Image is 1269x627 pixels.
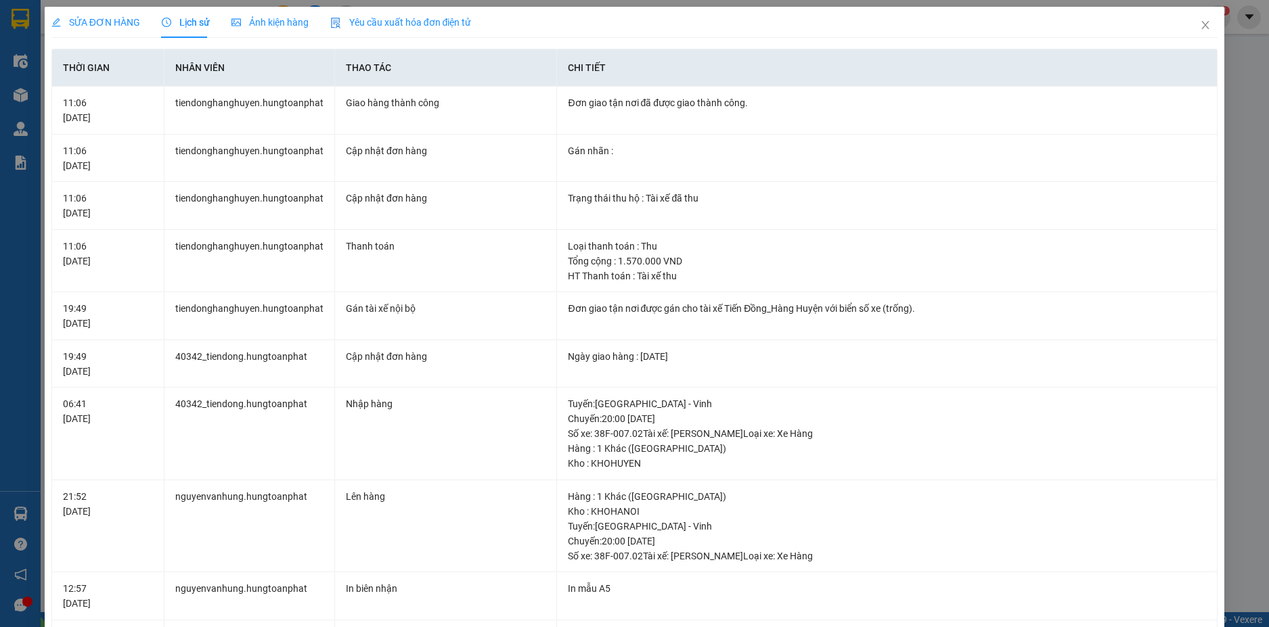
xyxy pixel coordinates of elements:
div: Tuyến : [GEOGRAPHIC_DATA] - Vinh Chuyến: 20:00 [DATE] Số xe: 38F-007.02 Tài xế: [PERSON_NAME] Loạ... [568,396,1206,441]
td: tiendonghanghuyen.hungtoanphat [164,135,335,183]
div: Cập nhật đơn hàng [346,143,546,158]
th: Thời gian [52,49,164,87]
div: Kho : KHOHUYEN [568,456,1206,471]
div: Cập nhật đơn hàng [346,349,546,364]
div: Gán tài xế nội bộ [346,301,546,316]
td: nguyenvanhung.hungtoanphat [164,572,335,620]
div: Hàng : 1 Khác ([GEOGRAPHIC_DATA]) [568,441,1206,456]
span: edit [51,18,61,27]
span: picture [231,18,241,27]
div: 12:57 [DATE] [63,581,153,611]
span: Ảnh kiện hàng [231,17,309,28]
td: 40342_tiendong.hungtoanphat [164,388,335,480]
div: Tổng cộng : 1.570.000 VND [568,254,1206,269]
div: 11:06 [DATE] [63,239,153,269]
span: close [1200,20,1211,30]
div: 11:06 [DATE] [63,191,153,220]
div: In biên nhận [346,581,546,596]
img: icon [330,18,341,28]
div: Ngày giao hàng : [DATE] [568,349,1206,364]
td: tiendonghanghuyen.hungtoanphat [164,182,335,230]
td: tiendonghanghuyen.hungtoanphat [164,230,335,293]
td: tiendonghanghuyen.hungtoanphat [164,87,335,135]
div: 21:52 [DATE] [63,489,153,519]
div: Thanh toán [346,239,546,254]
th: Thao tác [335,49,557,87]
div: 11:06 [DATE] [63,143,153,173]
td: 40342_tiendong.hungtoanphat [164,340,335,388]
div: In mẫu A5 [568,581,1206,596]
span: Yêu cầu xuất hóa đơn điện tử [330,17,472,28]
th: Chi tiết [557,49,1218,87]
span: Lịch sử [162,17,210,28]
div: Loại thanh toán : Thu [568,239,1206,254]
span: SỬA ĐƠN HÀNG [51,17,140,28]
div: Gán nhãn : [568,143,1206,158]
td: nguyenvanhung.hungtoanphat [164,480,335,573]
div: Lên hàng [346,489,546,504]
div: Đơn giao tận nơi được gán cho tài xế Tiến Đồng_Hàng Huyện với biển số xe (trống). [568,301,1206,316]
div: Nhập hàng [346,396,546,411]
div: 19:49 [DATE] [63,301,153,331]
td: tiendonghanghuyen.hungtoanphat [164,292,335,340]
div: HT Thanh toán : Tài xế thu [568,269,1206,283]
button: Close [1186,7,1224,45]
div: 19:49 [DATE] [63,349,153,379]
div: Kho : KHOHANOI [568,504,1206,519]
div: Trạng thái thu hộ : Tài xế đã thu [568,191,1206,206]
div: Cập nhật đơn hàng [346,191,546,206]
div: Tuyến : [GEOGRAPHIC_DATA] - Vinh Chuyến: 20:00 [DATE] Số xe: 38F-007.02 Tài xế: [PERSON_NAME] Loạ... [568,519,1206,563]
div: Đơn giao tận nơi đã được giao thành công. [568,95,1206,110]
div: 06:41 [DATE] [63,396,153,426]
div: 11:06 [DATE] [63,95,153,125]
div: Hàng : 1 Khác ([GEOGRAPHIC_DATA]) [568,489,1206,504]
th: Nhân viên [164,49,335,87]
span: clock-circle [162,18,171,27]
div: Giao hàng thành công [346,95,546,110]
